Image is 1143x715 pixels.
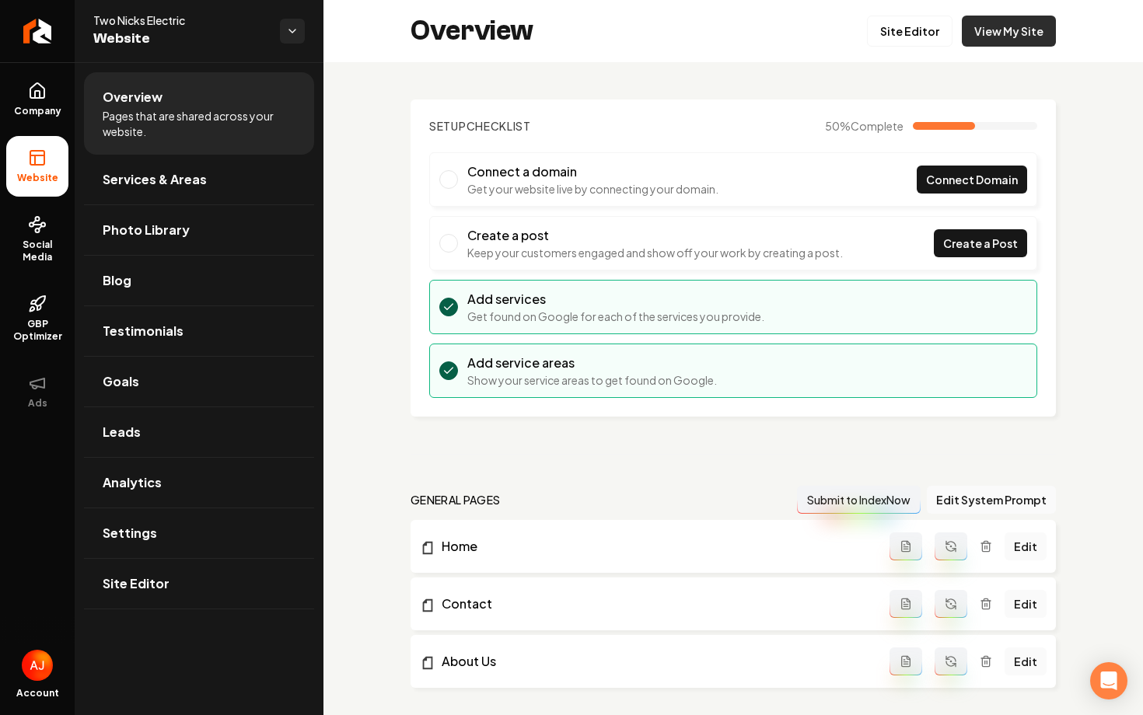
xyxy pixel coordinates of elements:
[962,16,1056,47] a: View My Site
[926,172,1018,188] span: Connect Domain
[84,205,314,255] a: Photo Library
[420,595,890,613] a: Contact
[84,357,314,406] a: Goals
[1090,662,1127,699] div: Open Intercom Messenger
[103,170,207,189] span: Services & Areas
[1005,532,1047,560] a: Edit
[93,12,267,28] span: Two Nicks Electric
[934,229,1027,257] a: Create a Post
[22,650,53,681] button: Open user button
[467,290,764,309] h3: Add services
[103,88,163,106] span: Overview
[890,590,922,618] button: Add admin page prompt
[890,532,922,560] button: Add admin page prompt
[84,458,314,507] a: Analytics
[429,119,467,133] span: Setup
[84,407,314,457] a: Leads
[867,16,952,47] a: Site Editor
[917,166,1027,194] a: Connect Domain
[429,118,531,134] h2: Checklist
[6,361,68,422] button: Ads
[927,486,1056,514] button: Edit System Prompt
[8,105,68,117] span: Company
[467,162,718,181] h3: Connect a domain
[103,108,295,139] span: Pages that are shared across your website.
[467,181,718,197] p: Get your website live by connecting your domain.
[1005,590,1047,618] a: Edit
[16,687,59,699] span: Account
[943,235,1018,252] span: Create a Post
[411,16,533,47] h2: Overview
[825,118,904,134] span: 50 %
[11,172,65,184] span: Website
[22,397,54,410] span: Ads
[103,574,170,593] span: Site Editor
[103,473,162,492] span: Analytics
[467,226,843,245] h3: Create a post
[103,221,190,239] span: Photo Library
[103,524,157,542] span: Settings
[6,69,68,130] a: Company
[6,239,68,263] span: Social Media
[6,318,68,343] span: GBP Optimizer
[84,559,314,609] a: Site Editor
[797,486,921,514] button: Submit to IndexNow
[93,28,267,50] span: Website
[467,245,843,260] p: Keep your customers engaged and show off your work by creating a post.
[467,354,717,372] h3: Add service areas
[84,256,314,305] a: Blog
[890,647,922,675] button: Add admin page prompt
[23,19,52,44] img: Rebolt Logo
[420,652,890,671] a: About Us
[22,650,53,681] img: Austin Jellison
[6,282,68,355] a: GBP Optimizer
[467,309,764,324] p: Get found on Google for each of the services you provide.
[851,119,904,133] span: Complete
[103,271,131,290] span: Blog
[84,306,314,356] a: Testimonials
[103,423,141,441] span: Leads
[84,155,314,204] a: Services & Areas
[84,508,314,558] a: Settings
[103,372,139,391] span: Goals
[6,203,68,276] a: Social Media
[103,322,184,340] span: Testimonials
[467,372,717,388] p: Show your service areas to get found on Google.
[1005,647,1047,675] a: Edit
[420,537,890,556] a: Home
[411,492,501,507] h2: general pages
